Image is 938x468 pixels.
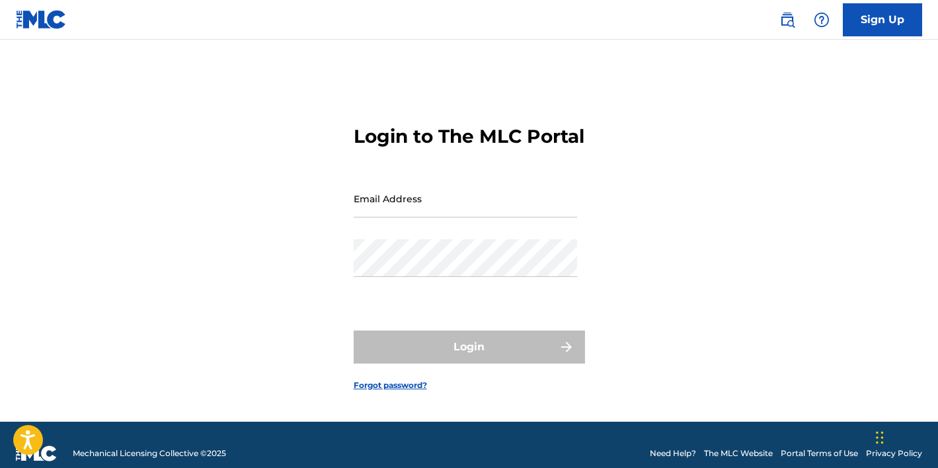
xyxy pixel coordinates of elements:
a: Sign Up [843,3,922,36]
a: Need Help? [650,448,696,459]
a: The MLC Website [704,448,773,459]
img: MLC Logo [16,10,67,29]
div: Help [808,7,835,33]
a: Privacy Policy [866,448,922,459]
div: Drag [876,418,884,457]
img: logo [16,446,57,461]
a: Public Search [774,7,801,33]
iframe: Chat Widget [872,405,938,468]
a: Forgot password? [354,379,427,391]
h3: Login to The MLC Portal [354,125,584,148]
img: search [779,12,795,28]
img: help [814,12,830,28]
a: Portal Terms of Use [781,448,858,459]
span: Mechanical Licensing Collective © 2025 [73,448,226,459]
